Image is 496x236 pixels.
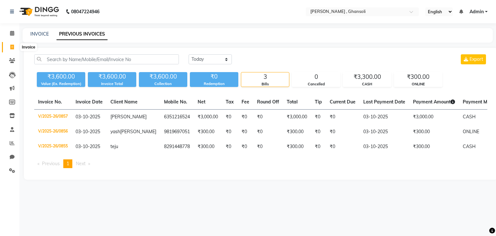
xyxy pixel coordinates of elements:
div: CASH [343,81,391,87]
td: ₹0 [326,124,359,139]
span: 03-10-2025 [76,129,100,134]
td: ₹0 [326,110,359,125]
td: ₹0 [311,110,326,125]
button: Export [461,54,486,64]
div: ONLINE [394,81,442,87]
div: Collection [139,81,187,87]
a: PREVIOUS INVOICES [57,28,108,40]
span: Total [287,99,298,105]
span: Export [470,56,483,62]
img: logo [16,3,61,21]
b: 08047224946 [71,3,99,21]
td: 9819697051 [160,124,194,139]
td: ₹3,000.00 [283,110,311,125]
span: 1 [67,161,69,166]
input: Search by Name/Mobile/Email/Invoice No [34,54,179,64]
td: ₹300.00 [283,124,311,139]
span: Payment Amount [413,99,455,105]
span: Net [198,99,205,105]
td: 03-10-2025 [359,124,409,139]
div: ₹300.00 [394,72,442,81]
td: V/2025-26/0855 [34,139,72,154]
span: Next [76,161,86,166]
nav: Pagination [34,159,487,168]
span: teju [110,144,118,149]
span: yash [110,129,120,134]
span: 03-10-2025 [76,114,100,120]
span: Last Payment Date [363,99,405,105]
td: ₹300.00 [283,139,311,154]
span: CASH [463,144,476,149]
td: ₹0 [238,124,253,139]
span: Mobile No. [164,99,187,105]
td: ₹300.00 [409,139,459,154]
span: Round Off [257,99,279,105]
td: ₹0 [311,124,326,139]
div: ₹3,600.00 [139,72,187,81]
td: 6351216524 [160,110,194,125]
span: [PERSON_NAME] [120,129,156,134]
td: V/2025-26/0856 [34,124,72,139]
span: Fee [242,99,249,105]
span: Previous [42,161,60,166]
span: CASH [463,114,476,120]
div: ₹0 [190,72,238,81]
div: ₹3,600.00 [88,72,136,81]
td: ₹0 [222,110,238,125]
div: Value (Ex. Redemption) [37,81,85,87]
span: Invoice Date [76,99,103,105]
td: ₹300.00 [409,124,459,139]
td: ₹0 [253,110,283,125]
span: Invoice No. [38,99,62,105]
span: Admin [470,8,484,15]
span: Client Name [110,99,138,105]
td: ₹300.00 [194,124,222,139]
td: 8291448778 [160,139,194,154]
span: Tax [226,99,234,105]
div: Invoice Total [88,81,136,87]
div: Cancelled [292,81,340,87]
td: ₹0 [311,139,326,154]
div: 3 [241,72,289,81]
td: ₹0 [222,124,238,139]
td: ₹300.00 [194,139,222,154]
td: ₹3,000.00 [409,110,459,125]
td: ₹0 [253,139,283,154]
td: ₹3,000.00 [194,110,222,125]
div: ₹3,600.00 [37,72,85,81]
span: Tip [315,99,322,105]
td: 03-10-2025 [359,139,409,154]
span: 03-10-2025 [76,144,100,149]
td: ₹0 [238,110,253,125]
div: Redemption [190,81,238,87]
div: Bills [241,81,289,87]
span: ONLINE [463,129,479,134]
span: [PERSON_NAME] [110,114,147,120]
td: ₹0 [253,124,283,139]
a: INVOICE [30,31,49,37]
div: 0 [292,72,340,81]
td: ₹0 [326,139,359,154]
td: 03-10-2025 [359,110,409,125]
div: ₹3,300.00 [343,72,391,81]
td: ₹0 [238,139,253,154]
td: V/2025-26/0857 [34,110,72,125]
td: ₹0 [222,139,238,154]
div: Invoice [20,43,37,51]
span: Current Due [330,99,356,105]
